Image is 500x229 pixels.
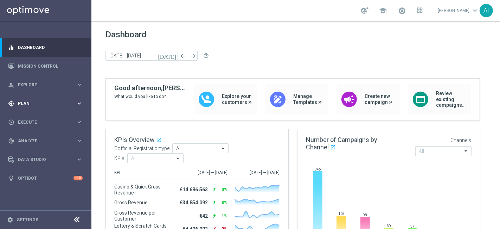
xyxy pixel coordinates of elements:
[18,120,76,124] span: Execute
[17,218,38,222] a: Settings
[76,100,83,107] i: keyboard_arrow_right
[18,139,76,143] span: Analyze
[8,82,14,88] i: person_search
[8,157,83,162] button: Data Studio keyboard_arrow_right
[8,57,83,75] div: Mission Control
[379,7,387,14] span: school
[8,38,83,57] div: Dashboard
[18,57,83,75] a: Mission Control
[8,156,76,163] div: Data Studio
[8,100,76,107] div: Plan
[471,7,479,14] span: keyboard_arrow_down
[18,101,76,106] span: Plan
[18,157,76,162] span: Data Studio
[8,82,83,88] button: person_search Explore keyboard_arrow_right
[8,175,83,181] button: lightbulb Optibot +10
[8,45,83,50] button: equalizer Dashboard
[18,38,83,57] a: Dashboard
[8,175,14,181] i: lightbulb
[7,217,13,223] i: settings
[8,119,83,125] button: play_circle_outline Execute keyboard_arrow_right
[76,81,83,88] i: keyboard_arrow_right
[8,44,14,51] i: equalizer
[8,169,83,187] div: Optibot
[18,169,73,187] a: Optibot
[73,176,83,180] div: +10
[8,119,76,125] div: Execute
[8,63,83,69] button: Mission Control
[8,100,14,107] i: gps_fixed
[76,119,83,125] i: keyboard_arrow_right
[8,101,83,106] button: gps_fixed Plan keyboard_arrow_right
[8,138,14,144] i: track_changes
[8,82,76,88] div: Explore
[76,156,83,163] i: keyboard_arrow_right
[8,119,14,125] i: play_circle_outline
[76,137,83,144] i: keyboard_arrow_right
[8,138,83,144] button: track_changes Analyze keyboard_arrow_right
[8,138,76,144] div: Analyze
[480,4,493,17] div: AI
[18,83,76,87] span: Explore
[437,5,480,16] a: [PERSON_NAME]keyboard_arrow_down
